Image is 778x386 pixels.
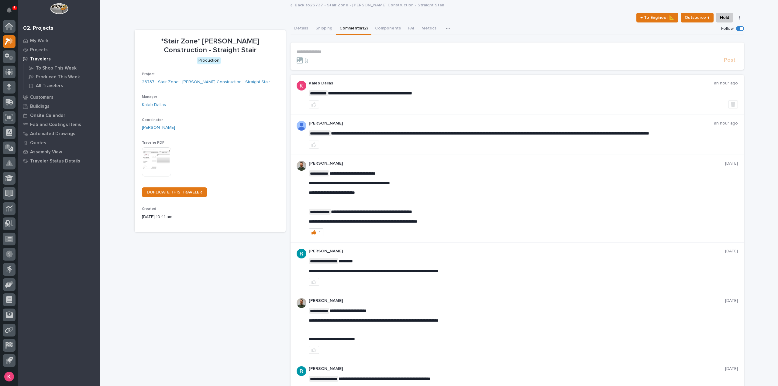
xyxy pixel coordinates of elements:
[297,81,306,91] img: ACg8ocJFQJZtOpq0mXhEl6L5cbQXDkmdPAf0fdoBPnlMfqfX=s96-c
[18,147,100,156] a: Assembly View
[297,121,306,131] img: AOh14GjpcA6ydKGAvwfezp8OhN30Q3_1BHk5lQOeczEvCIoEuGETHm2tT-JUDAHyqffuBe4ae2BInEDZwLlH3tcCd_oYlV_i4...
[418,22,440,35] button: Metrics
[371,22,404,35] button: Components
[30,56,51,62] p: Travelers
[297,249,306,258] img: ACg8ocLIQ8uTLu8xwXPI_zF_j4cWilWA_If5Zu0E3tOGGkFk=s96-c
[30,131,75,137] p: Automated Drawings
[291,22,312,35] button: Details
[319,230,321,234] div: 1
[36,66,77,71] p: To Shop This Week
[309,228,323,236] button: 1
[404,22,418,35] button: FAI
[50,3,68,14] img: Workspace Logo
[30,159,80,164] p: Traveler Status Details
[725,366,738,371] p: [DATE]
[714,81,738,86] p: an hour ago
[147,190,202,194] span: DUPLICATE THIS TRAVELER
[18,120,100,129] a: Fab and Coatings Items
[297,161,306,171] img: AATXAJw4slNr5ea0WduZQVIpKGhdapBAGQ9xVsOeEvl5=s96-c
[297,366,306,376] img: ACg8ocLIQ8uTLu8xwXPI_zF_j4cWilWA_If5Zu0E3tOGGkFk=s96-c
[3,4,15,16] button: Notifications
[18,156,100,166] a: Traveler Status Details
[18,36,100,45] a: My Work
[142,141,164,145] span: Traveler PDF
[716,13,733,22] button: Hold
[725,161,738,166] p: [DATE]
[309,101,319,108] button: like this post
[309,161,725,166] p: [PERSON_NAME]
[30,47,48,53] p: Projects
[18,54,100,63] a: Travelers
[297,298,306,308] img: AATXAJw4slNr5ea0WduZQVIpKGhdapBAGQ9xVsOeEvl5=s96-c
[725,298,738,303] p: [DATE]
[23,81,100,90] a: All Travelers
[23,25,53,32] div: 02. Projects
[30,140,46,146] p: Quotes
[18,45,100,54] a: Projects
[336,22,371,35] button: Comments (12)
[30,38,49,44] p: My Work
[309,141,319,149] button: like this post
[18,102,100,111] a: Buildings
[721,57,738,64] button: Post
[142,118,163,122] span: Coordinator
[640,14,674,21] span: ← To Engineer 📐
[30,149,62,155] p: Assembly View
[18,129,100,138] a: Automated Drawings
[30,104,50,109] p: Buildings
[36,83,63,89] p: All Travelers
[309,278,319,286] button: like this post
[23,64,100,72] a: To Shop This Week
[309,298,725,303] p: [PERSON_NAME]
[309,346,319,354] button: like this post
[142,214,278,220] p: [DATE] 10:41 am
[30,122,81,128] p: Fab and Coatings Items
[724,57,735,64] span: Post
[142,187,207,197] a: DUPLICATE THIS TRAVELER
[309,366,725,371] p: [PERSON_NAME]
[685,14,710,21] span: Outsource ↑
[636,13,678,22] button: ← To Engineer 📐
[725,249,738,254] p: [DATE]
[3,370,15,383] button: users-avatar
[142,37,278,55] p: *Stair Zone* [PERSON_NAME] Construction - Straight Stair
[309,249,725,254] p: [PERSON_NAME]
[142,72,155,76] span: Project
[312,22,336,35] button: Shipping
[30,113,65,118] p: Onsite Calendar
[295,1,444,8] a: Back to26737 - Stair Zone - [PERSON_NAME] Construction - Straight Stair
[13,6,15,10] p: 6
[18,93,100,102] a: Customers
[36,74,80,80] p: Produced This Week
[142,102,166,108] a: Kaleb Dallas
[142,125,175,131] a: [PERSON_NAME]
[720,14,729,21] span: Hold
[309,121,714,126] p: [PERSON_NAME]
[23,73,100,81] a: Produced This Week
[681,13,714,22] button: Outsource ↑
[309,81,714,86] p: Kaleb Dallas
[18,111,100,120] a: Onsite Calendar
[8,7,15,17] div: Notifications6
[721,26,734,31] p: Follow
[728,101,738,108] button: Delete post
[142,207,156,211] span: Created
[197,57,221,64] div: Production
[142,95,157,99] span: Manager
[18,138,100,147] a: Quotes
[714,121,738,126] p: an hour ago
[142,79,270,85] a: 26737 - Stair Zone - [PERSON_NAME] Construction - Straight Stair
[30,95,53,100] p: Customers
